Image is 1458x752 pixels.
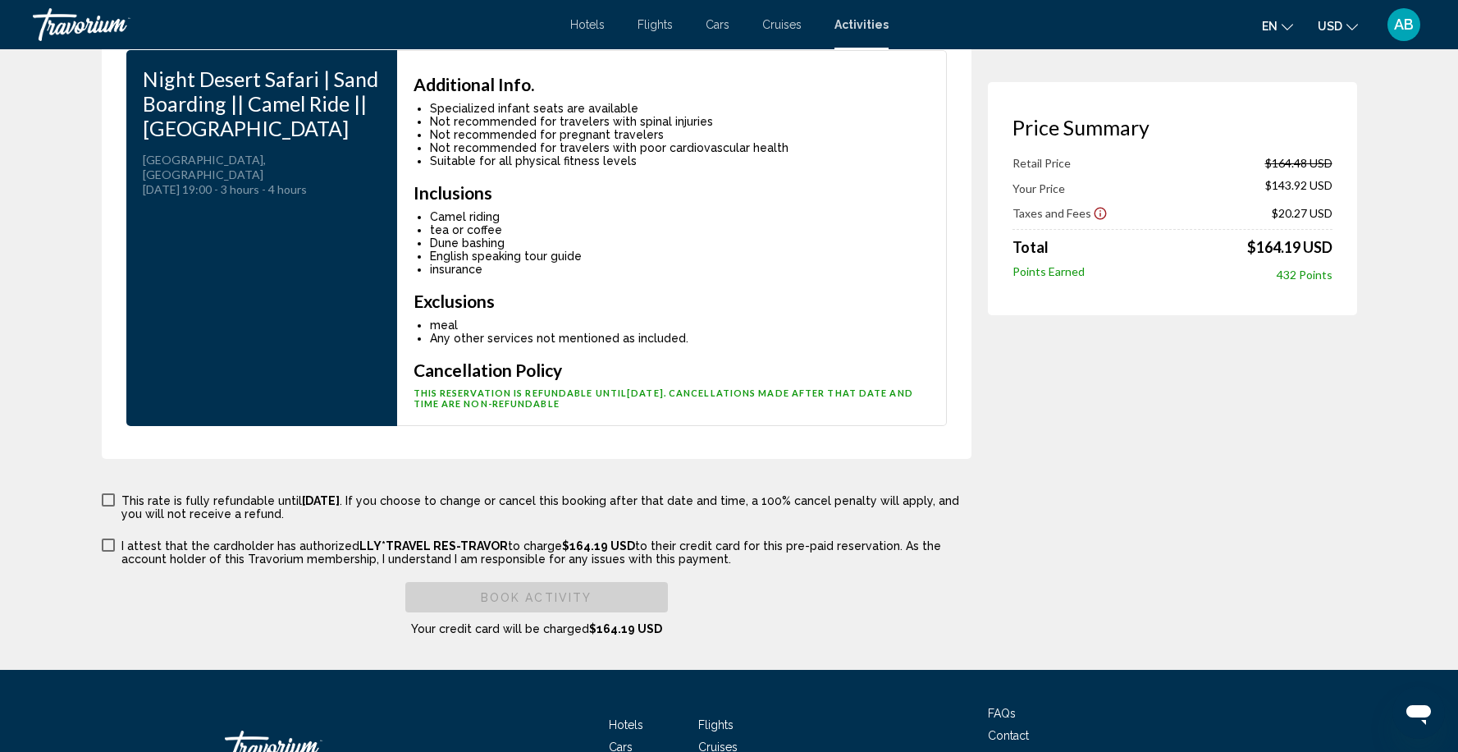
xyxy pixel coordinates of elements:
[430,319,930,332] li: meal
[411,622,662,635] span: Your credit card will be charged
[762,18,802,31] a: Cruises
[706,18,729,31] a: Cars
[430,128,930,141] li: Not recommended for pregnant travelers
[570,18,605,31] a: Hotels
[430,263,930,276] li: insurance
[1265,178,1332,196] span: $143.92 USD
[1012,204,1108,221] button: Show Taxes and Fees breakdown
[1012,264,1085,282] span: Points Earned
[430,223,930,236] li: tea or coffee
[430,141,930,154] li: Not recommended for travelers with poor cardiovascular health
[1277,268,1332,282] span: 432 Points
[414,361,930,379] h3: Cancellation Policy
[562,539,635,553] span: $164.19 USD
[1093,205,1108,220] button: Show Taxes and Fees disclaimer
[414,76,930,94] h3: Additional Info.
[1012,206,1091,220] span: Taxes and Fees
[430,236,930,250] li: Dune bashing
[589,622,662,635] span: $164.19 USD
[121,494,971,520] p: This rate is fully refundable until . If you choose to change or cancel this booking after that d...
[698,718,734,731] a: Flights
[1247,238,1332,256] div: $164.19 USD
[302,494,340,507] span: [DATE]
[1272,206,1332,220] span: $20.27 USD
[1012,238,1049,256] span: Total
[143,153,381,182] p: [GEOGRAPHIC_DATA], [GEOGRAPHIC_DATA]
[1012,115,1332,140] h3: Price Summary
[430,332,930,345] li: Any other services not mentioned as included.
[143,66,381,140] h3: Night Desert Safari | Sand Boarding || Camel Ride || [GEOGRAPHIC_DATA]
[430,250,930,263] li: English speaking tour guide
[1318,14,1358,38] button: Change currency
[1012,181,1065,195] span: Your Price
[1392,686,1445,739] iframe: Button to launch messaging window
[414,292,930,310] h3: Exclusions
[430,210,930,223] li: Camel riding
[1383,7,1425,42] button: User Menu
[1262,20,1277,33] span: en
[1262,14,1293,38] button: Change language
[143,182,381,197] p: [DATE] 19:00 - 3 hours - 4 hours
[481,591,592,604] span: Book Activity
[638,18,673,31] a: Flights
[430,154,930,167] li: Suitable for all physical fitness levels
[609,718,643,731] a: Hotels
[1265,156,1332,170] span: $164.48 USD
[627,387,664,398] span: [DATE]
[414,387,930,409] p: This reservation is refundable until . Cancellations made after that date and time are non-refund...
[988,729,1029,742] a: Contact
[405,582,668,612] button: Book Activity
[430,102,930,115] li: Specialized infant seats are available
[1394,16,1414,33] span: AB
[1318,20,1342,33] span: USD
[1012,156,1071,170] span: Retail Price
[430,115,930,128] li: Not recommended for travelers with spinal injuries
[834,18,889,31] a: Activities
[33,8,554,41] a: Travorium
[121,539,971,566] p: I attest that the cardholder has authorized to charge to their credit card for this pre-paid rese...
[359,539,508,553] span: LLY*TRAVEL RES-TRAVOR
[414,184,930,202] h3: Inclusions
[988,707,1016,720] a: FAQs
